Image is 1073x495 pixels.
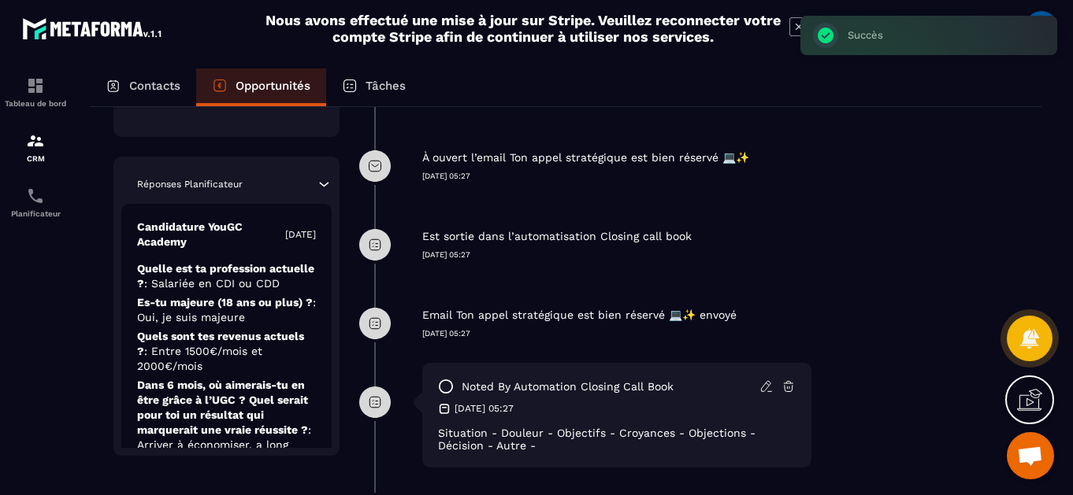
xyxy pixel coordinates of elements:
a: formationformationCRM [4,120,67,175]
a: formationformationTableau de bord [4,65,67,120]
p: Opportunités [236,79,310,93]
p: Contacts [129,79,180,93]
span: : Salariée en CDI ou CDD [144,277,280,290]
h2: Nous avons effectué une mise à jour sur Stripe. Veuillez reconnecter votre compte Stripe afin de ... [265,12,782,45]
p: [DATE] 05:27 [455,402,514,415]
a: Contacts [90,68,196,106]
p: Planificateur [4,209,67,218]
p: Quels sont tes revenus actuels ? [137,329,316,374]
p: CRM [4,154,67,163]
p: [DATE] [285,228,316,241]
p: [DATE] 05:27 [422,328,811,339]
span: : Arriver à économiser, a long terme devenir autonome [137,423,311,466]
a: schedulerschedulerPlanificateur [4,175,67,230]
p: Candidature YouGC Academy [137,220,285,249]
img: logo [22,14,164,42]
p: Email Ton appel stratégique est bien réservé 💻✨ envoyé [422,308,737,323]
a: Opportunités [196,68,326,106]
p: [DATE] 05:27 [422,249,811,260]
p: Tâches [366,79,406,93]
span: : Entre 1500€/mois et 2000€/mois [137,345,262,372]
p: Tableau de bord [4,99,67,108]
p: Noted by automation Closing call book [462,379,674,394]
p: À ouvert l’email Ton appel stratégique est bien réservé 💻✨ [422,150,749,165]
a: Ouvrir le chat [1007,432,1054,479]
p: Réponses Planificateur [137,178,243,190]
img: formation [26,131,45,150]
img: scheduler [26,187,45,205]
p: [DATE] 05:27 [422,171,811,182]
p: Est sortie dans l’automatisation Closing call book [422,229,692,244]
p: Dans 6 mois, où aimerais-tu en être grâce à l’UGC ? Quel serait pour toi un résultat qui marquera... [137,378,316,467]
div: Situation - Douleur - Objectifs - Croyances - Objections - Décision - Autre - [438,427,796,452]
img: formation [26,76,45,95]
p: Es-tu majeure (18 ans ou plus) ? [137,295,316,325]
a: Tâches [326,68,421,106]
p: Quelle est ta profession actuelle ? [137,261,316,291]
